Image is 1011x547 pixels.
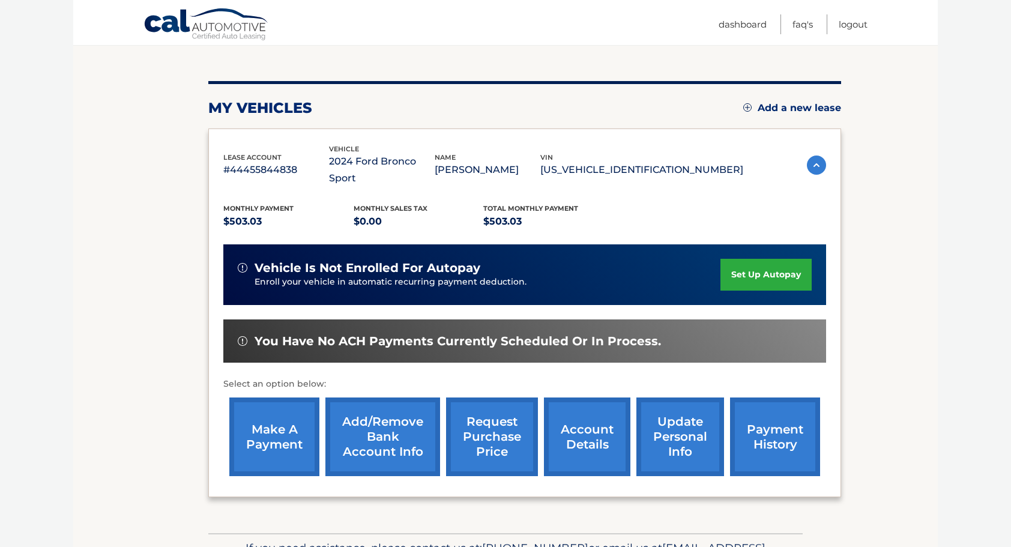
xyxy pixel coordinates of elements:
[435,162,540,178] p: [PERSON_NAME]
[223,162,329,178] p: #44455844838
[792,14,813,34] a: FAQ's
[636,397,724,476] a: update personal info
[329,153,435,187] p: 2024 Ford Bronco Sport
[807,156,826,175] img: accordion-active.svg
[255,334,661,349] span: You have no ACH payments currently scheduled or in process.
[143,8,270,43] a: Cal Automotive
[839,14,868,34] a: Logout
[540,162,743,178] p: [US_VEHICLE_IDENTIFICATION_NUMBER]
[223,213,354,230] p: $503.03
[446,397,538,476] a: request purchase price
[223,153,282,162] span: lease account
[720,259,812,291] a: set up autopay
[483,204,578,213] span: Total Monthly Payment
[255,261,480,276] span: vehicle is not enrolled for autopay
[208,99,312,117] h2: my vehicles
[743,102,841,114] a: Add a new lease
[325,397,440,476] a: Add/Remove bank account info
[540,153,553,162] span: vin
[544,397,630,476] a: account details
[329,145,359,153] span: vehicle
[238,336,247,346] img: alert-white.svg
[719,14,767,34] a: Dashboard
[743,103,752,112] img: add.svg
[483,213,614,230] p: $503.03
[223,377,826,391] p: Select an option below:
[223,204,294,213] span: Monthly Payment
[229,397,319,476] a: make a payment
[354,213,484,230] p: $0.00
[435,153,456,162] span: name
[255,276,720,289] p: Enroll your vehicle in automatic recurring payment deduction.
[354,204,427,213] span: Monthly sales Tax
[730,397,820,476] a: payment history
[238,263,247,273] img: alert-white.svg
